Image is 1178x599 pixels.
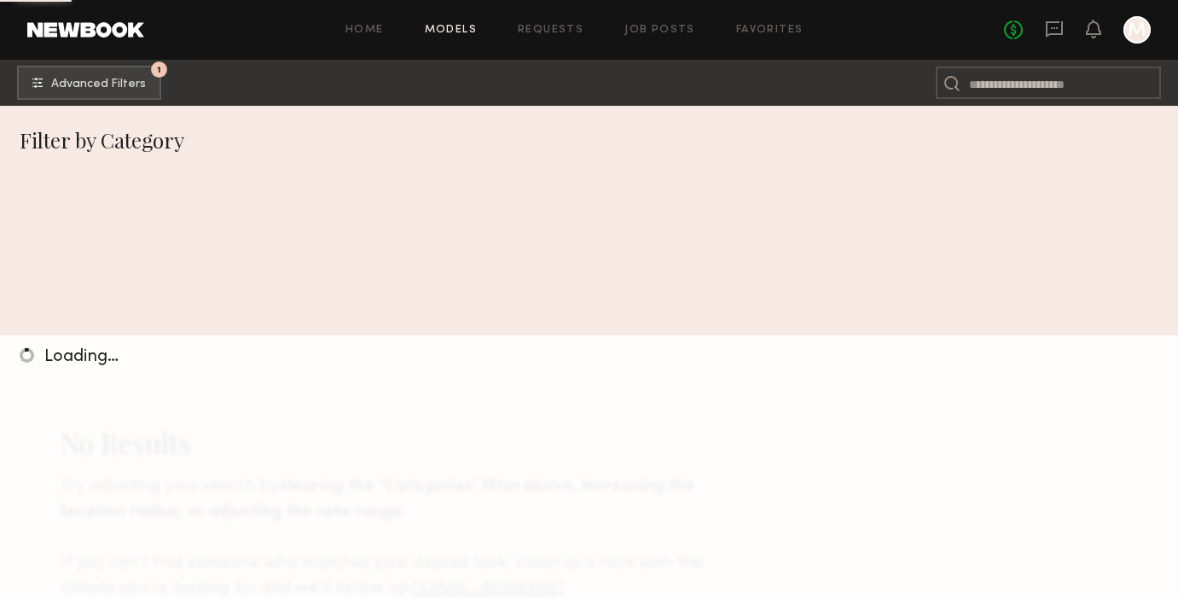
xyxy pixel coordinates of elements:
[1123,16,1151,44] a: M
[518,25,583,36] a: Requests
[157,66,161,73] span: 1
[51,79,146,90] span: Advanced Filters
[624,25,695,36] a: Job Posts
[425,25,477,36] a: Models
[17,66,161,100] button: 1Advanced Filters
[44,349,119,365] span: Loading…
[20,126,1175,154] div: Filter by Category
[736,25,804,36] a: Favorites
[345,25,384,36] a: Home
